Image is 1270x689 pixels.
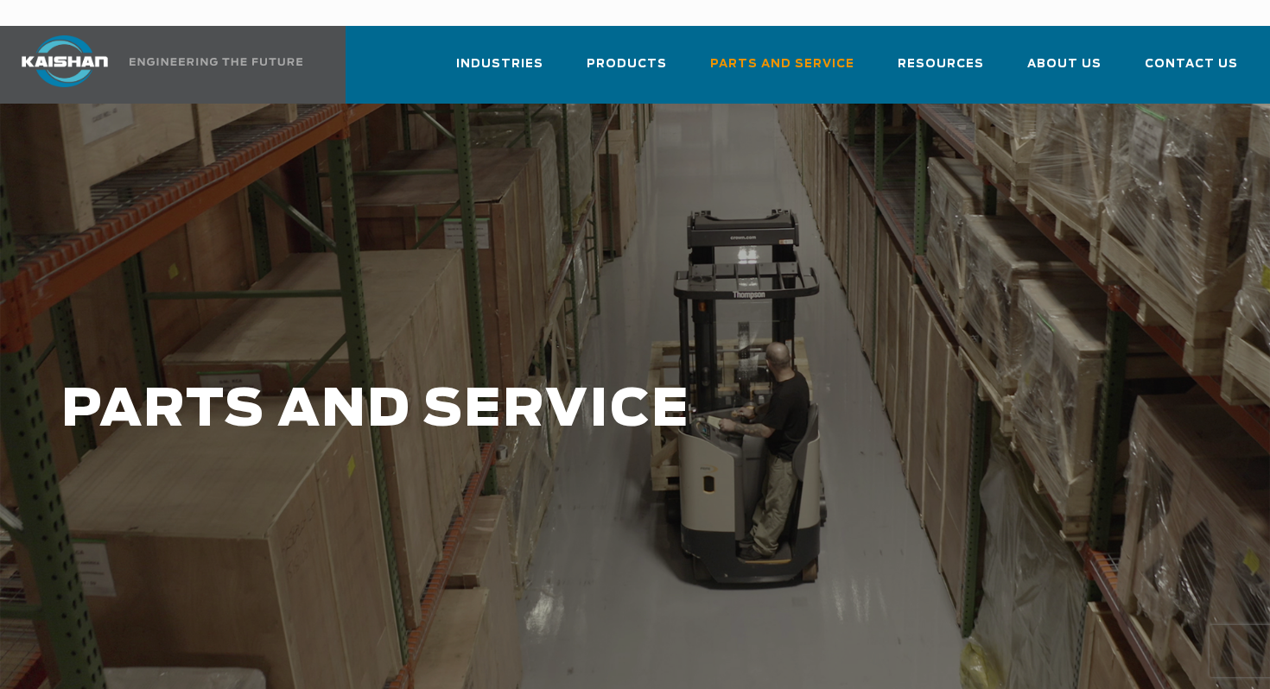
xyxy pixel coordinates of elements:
span: About Us [1027,54,1102,74]
span: Parts and Service [710,54,854,74]
span: Products [587,54,667,74]
span: Industries [456,54,543,74]
a: Parts and Service [710,41,854,100]
a: Industries [456,41,543,100]
h1: PARTS AND SERVICE [61,382,1014,439]
a: Contact Us [1145,41,1238,100]
a: Resources [898,41,984,100]
a: Products [587,41,667,100]
span: Contact Us [1145,54,1238,74]
a: About Us [1027,41,1102,100]
span: Resources [898,54,984,74]
img: Engineering the future [130,58,302,66]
